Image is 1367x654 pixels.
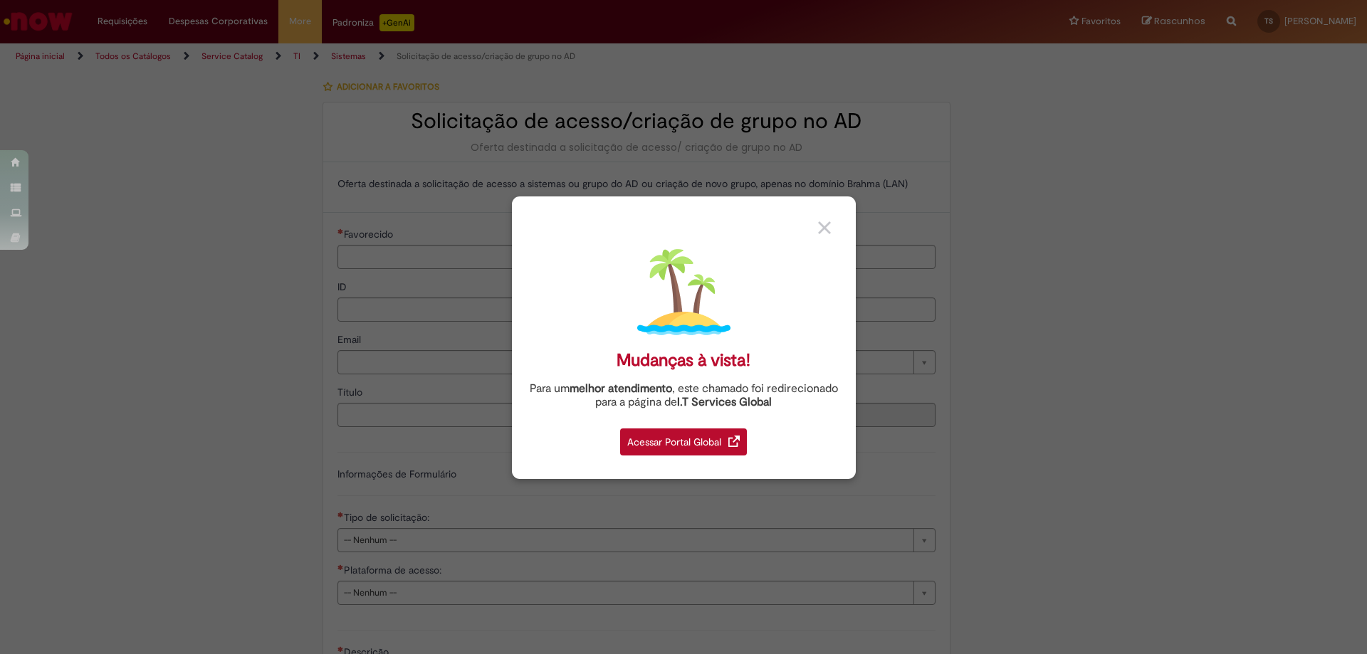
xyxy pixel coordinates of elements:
img: island.png [637,246,730,339]
a: Acessar Portal Global [620,421,747,455]
div: Para um , este chamado foi redirecionado para a página de [523,382,845,409]
div: Mudanças à vista! [617,350,750,371]
img: close_button_grey.png [818,221,831,234]
img: redirect_link.png [728,436,740,447]
div: Acessar Portal Global [620,428,747,455]
strong: melhor atendimento [570,381,672,396]
a: I.T Services Global [677,387,772,409]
